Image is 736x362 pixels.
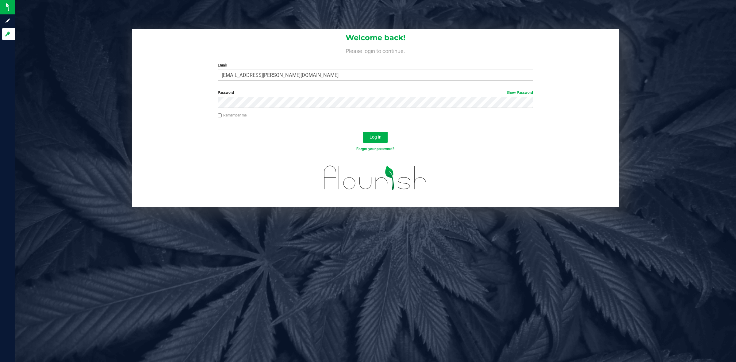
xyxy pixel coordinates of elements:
[218,63,533,68] label: Email
[507,90,533,95] a: Show Password
[363,132,388,143] button: Log In
[132,47,619,54] h4: Please login to continue.
[132,34,619,42] h1: Welcome back!
[5,31,11,37] inline-svg: Log in
[315,158,436,197] img: flourish_logo.svg
[218,90,234,95] span: Password
[5,18,11,24] inline-svg: Sign up
[218,113,222,118] input: Remember me
[370,135,381,139] span: Log In
[218,112,247,118] label: Remember me
[356,147,394,151] a: Forgot your password?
